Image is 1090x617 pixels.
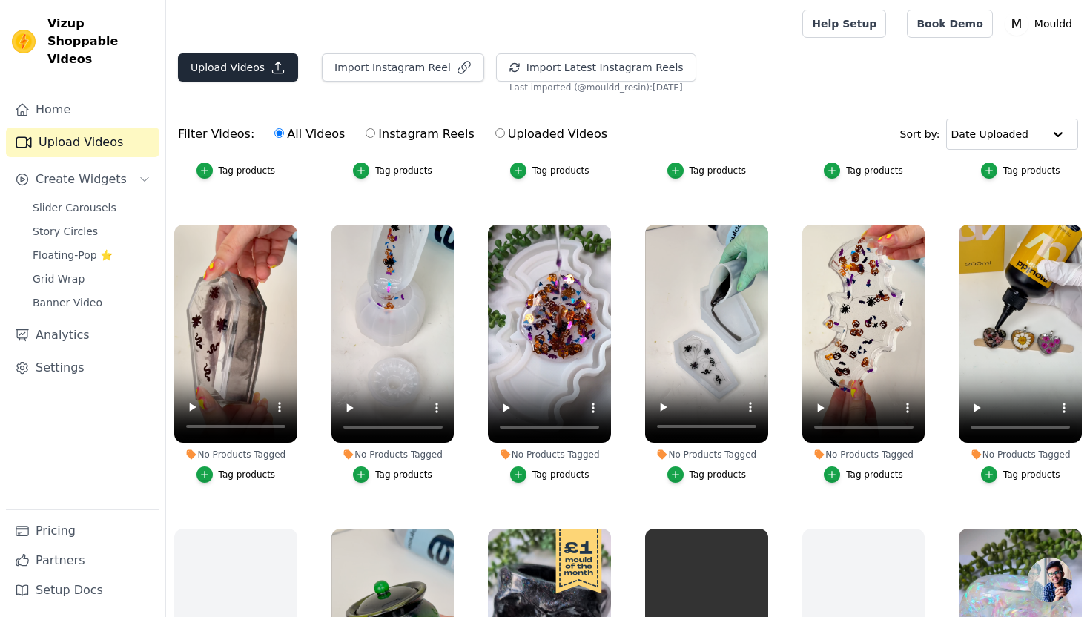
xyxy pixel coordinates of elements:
[33,295,102,310] span: Banner Video
[47,15,153,68] span: Vizup Shoppable Videos
[532,165,589,176] div: Tag products
[6,353,159,383] a: Settings
[6,575,159,605] a: Setup Docs
[6,516,159,546] a: Pricing
[959,449,1082,461] div: No Products Tagged
[274,128,284,138] input: All Videos
[846,165,903,176] div: Tag products
[824,466,903,483] button: Tag products
[322,53,484,82] button: Import Instagram Reel
[1003,469,1060,481] div: Tag products
[496,53,696,82] button: Import Latest Instagram Reels
[1028,558,1072,602] div: Open chat
[690,469,747,481] div: Tag products
[667,162,747,179] button: Tag products
[196,162,276,179] button: Tag products
[219,165,276,176] div: Tag products
[274,125,346,144] label: All Videos
[24,292,159,313] a: Banner Video
[24,221,159,242] a: Story Circles
[824,162,903,179] button: Tag products
[1011,16,1022,31] text: M
[667,466,747,483] button: Tag products
[24,245,159,265] a: Floating-Pop ⭐
[6,320,159,350] a: Analytics
[6,95,159,125] a: Home
[488,449,611,461] div: No Products Tagged
[365,125,475,144] label: Instagram Reels
[178,117,615,151] div: Filter Videos:
[33,248,113,263] span: Floating-Pop ⭐
[6,165,159,194] button: Create Widgets
[196,466,276,483] button: Tag products
[802,449,925,461] div: No Products Tagged
[24,268,159,289] a: Grid Wrap
[33,200,116,215] span: Slider Carousels
[510,466,589,483] button: Tag products
[690,165,747,176] div: Tag products
[375,165,432,176] div: Tag products
[495,125,608,144] label: Uploaded Videos
[36,171,127,188] span: Create Widgets
[846,469,903,481] div: Tag products
[219,469,276,481] div: Tag products
[495,128,505,138] input: Uploaded Videos
[645,449,768,461] div: No Products Tagged
[981,162,1060,179] button: Tag products
[12,30,36,53] img: Vizup
[1005,10,1078,37] button: M Mouldd
[509,82,683,93] span: Last imported (@ mouldd_resin ): [DATE]
[33,224,98,239] span: Story Circles
[510,162,589,179] button: Tag products
[174,449,297,461] div: No Products Tagged
[353,162,432,179] button: Tag products
[353,466,432,483] button: Tag products
[802,10,886,38] a: Help Setup
[331,449,455,461] div: No Products Tagged
[981,466,1060,483] button: Tag products
[1028,10,1078,37] p: Mouldd
[366,128,375,138] input: Instagram Reels
[532,469,589,481] div: Tag products
[1003,165,1060,176] div: Tag products
[24,197,159,218] a: Slider Carousels
[178,53,298,82] button: Upload Videos
[6,128,159,157] a: Upload Videos
[907,10,992,38] a: Book Demo
[33,271,85,286] span: Grid Wrap
[375,469,432,481] div: Tag products
[900,119,1079,150] div: Sort by:
[6,546,159,575] a: Partners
